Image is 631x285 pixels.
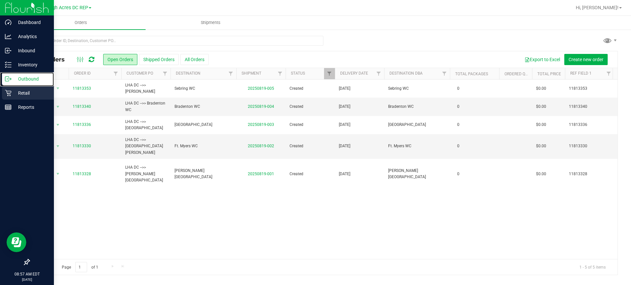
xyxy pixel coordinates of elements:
[454,102,463,111] span: 0
[569,143,587,149] span: 11813330
[12,75,51,83] p: Outbound
[248,172,274,176] a: 20250819-001
[275,68,286,79] a: Filter
[54,102,62,111] span: select
[569,57,603,62] span: Create new order
[125,164,167,183] span: LHA DC -->> [PERSON_NAME][GEOGRAPHIC_DATA]
[536,122,546,128] span: $0.00
[388,104,446,110] span: Bradenton WC
[569,122,587,128] span: 11813336
[73,171,91,177] a: 11813328
[12,18,51,26] p: Dashboard
[176,71,200,76] a: Destination
[110,68,121,79] a: Filter
[570,71,592,76] a: Ref Field 1
[603,68,614,79] a: Filter
[248,122,274,127] a: 20250819-003
[125,119,167,131] span: LHA DC -->> [GEOGRAPHIC_DATA]
[291,71,305,76] a: Status
[73,122,91,128] a: 11813336
[5,61,12,68] inline-svg: Inventory
[574,262,611,272] span: 1 - 5 of 5 items
[536,171,546,177] span: $0.00
[454,169,463,179] span: 0
[54,120,62,130] span: select
[290,85,331,92] span: Created
[139,54,179,65] button: Shipped Orders
[339,171,350,177] span: [DATE]
[125,100,167,113] span: LHA DC -->> Bradenton WC
[7,232,26,252] iframe: Resource center
[520,54,564,65] button: Export to Excel
[73,85,91,92] a: 11813353
[75,262,87,272] input: 1
[175,143,232,149] span: Ft. Myers WC
[537,72,561,76] a: Total Price
[564,54,608,65] button: Create new order
[5,33,12,40] inline-svg: Analytics
[455,72,488,76] a: Total Packages
[125,137,167,156] span: LHA DC -->> [GEOGRAPHIC_DATA][PERSON_NAME]
[3,277,51,282] p: [DATE]
[54,142,62,151] span: select
[569,171,587,177] span: 11813328
[160,68,171,79] a: Filter
[339,104,350,110] span: [DATE]
[569,104,587,110] span: 11813340
[290,122,331,128] span: Created
[324,68,335,79] a: Filter
[454,141,463,151] span: 0
[290,171,331,177] span: Created
[192,20,229,26] span: Shipments
[175,104,232,110] span: Bradenton WC
[373,68,384,79] a: Filter
[5,19,12,26] inline-svg: Dashboard
[29,36,323,46] input: Search Order ID, Destination, Customer PO...
[339,85,350,92] span: [DATE]
[56,262,104,272] span: Page of 1
[339,122,350,128] span: [DATE]
[388,122,446,128] span: [GEOGRAPHIC_DATA]
[536,104,546,110] span: $0.00
[248,144,274,148] a: 20250819-002
[439,68,450,79] a: Filter
[175,168,232,180] span: [PERSON_NAME][GEOGRAPHIC_DATA]
[248,104,274,109] a: 20250819-004
[576,5,619,10] span: Hi, [PERSON_NAME]!
[454,84,463,93] span: 0
[339,143,350,149] span: [DATE]
[73,143,91,149] a: 11813330
[54,169,62,178] span: select
[225,68,236,79] a: Filter
[290,104,331,110] span: Created
[16,16,146,30] a: Orders
[5,76,12,82] inline-svg: Outbound
[66,20,96,26] span: Orders
[454,120,463,130] span: 0
[175,122,232,128] span: [GEOGRAPHIC_DATA]
[242,71,261,76] a: Shipment
[290,143,331,149] span: Created
[248,86,274,91] a: 20250819-005
[536,85,546,92] span: $0.00
[12,33,51,40] p: Analytics
[536,143,546,149] span: $0.00
[5,47,12,54] inline-svg: Inbound
[73,104,91,110] a: 11813340
[388,85,446,92] span: Sebring WC
[12,61,51,69] p: Inventory
[569,85,587,92] span: 11813353
[125,82,167,95] span: LHA DC -->> [PERSON_NAME]
[12,89,51,97] p: Retail
[12,103,51,111] p: Reports
[175,85,232,92] span: Sebring WC
[103,54,137,65] button: Open Orders
[388,143,446,149] span: Ft. Myers WC
[388,168,446,180] span: [PERSON_NAME][GEOGRAPHIC_DATA]
[180,54,209,65] button: All Orders
[3,271,51,277] p: 08:57 AM EDT
[504,72,530,76] a: Ordered qty
[74,71,91,76] a: Order ID
[389,71,423,76] a: Destination DBA
[5,104,12,110] inline-svg: Reports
